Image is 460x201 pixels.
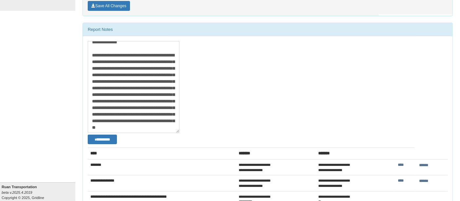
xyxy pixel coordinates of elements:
button: Change Filter Options [88,135,117,144]
button: Save [88,1,130,11]
i: beta v.2025.4.2019 [2,190,32,194]
b: Ruan Transportation [2,185,37,189]
div: Report Notes [83,23,452,36]
div: Copyright © 2025, Gridline [2,184,75,200]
